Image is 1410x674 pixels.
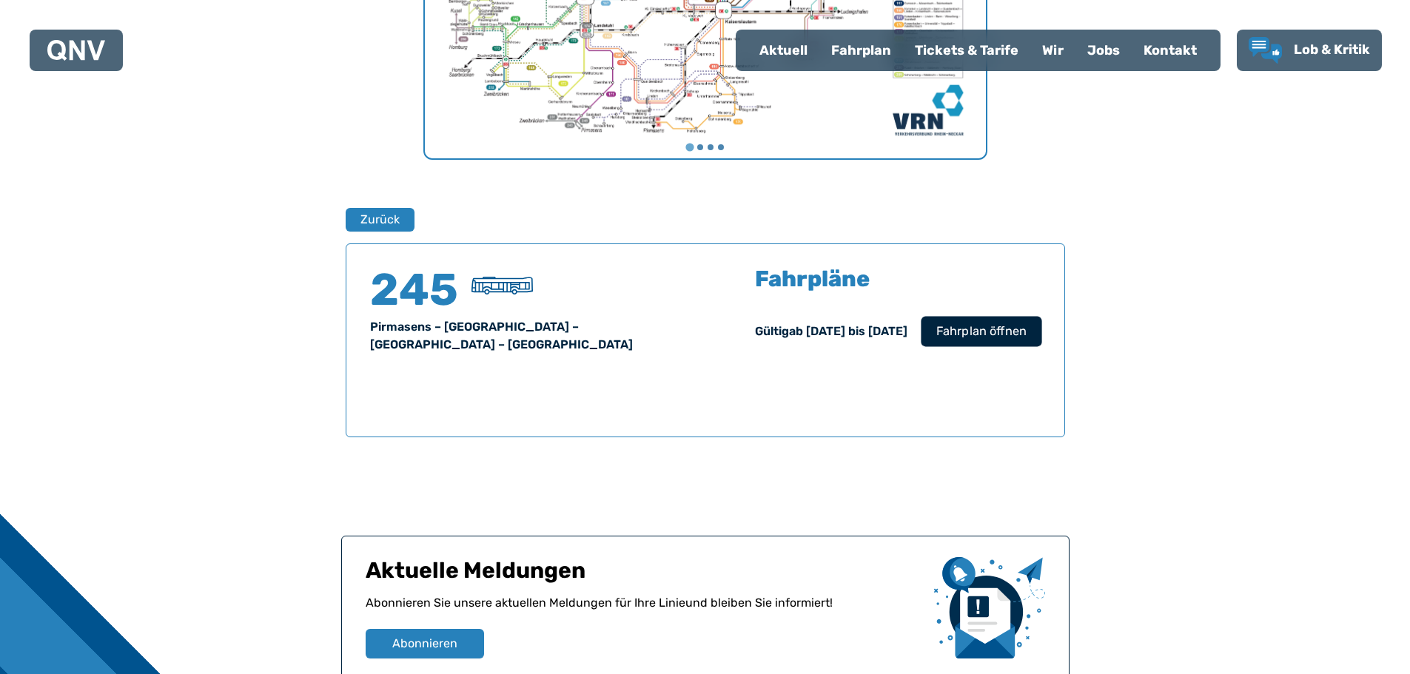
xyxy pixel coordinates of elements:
[697,144,703,150] button: Gehe zu Seite 2
[1030,31,1075,70] a: Wir
[1294,41,1370,58] span: Lob & Kritik
[755,323,907,340] div: Gültig ab [DATE] bis [DATE]
[1075,31,1132,70] a: Jobs
[366,594,922,629] p: Abonnieren Sie unsere aktuellen Meldungen für Ihre Linie und bleiben Sie informiert!
[685,144,694,152] button: Gehe zu Seite 1
[1132,31,1209,70] a: Kontakt
[47,36,105,65] a: QNV Logo
[425,142,986,152] ul: Wählen Sie eine Seite zum Anzeigen
[819,31,903,70] a: Fahrplan
[471,277,533,294] img: Überlandbus
[366,557,922,594] h1: Aktuelle Meldungen
[370,318,688,354] div: Pirmasens – [GEOGRAPHIC_DATA] – [GEOGRAPHIC_DATA] – [GEOGRAPHIC_DATA]
[748,31,819,70] a: Aktuell
[755,268,870,290] h5: Fahrpläne
[903,31,1030,70] a: Tickets & Tarife
[1249,37,1370,64] a: Lob & Kritik
[708,144,714,150] button: Gehe zu Seite 3
[346,208,405,232] a: Zurück
[346,208,414,232] button: Zurück
[392,635,457,653] span: Abonnieren
[47,40,105,61] img: QNV Logo
[934,557,1045,658] img: newsletter
[718,144,724,150] button: Gehe zu Seite 4
[921,316,1041,346] button: Fahrplan öffnen
[370,268,459,312] h4: 245
[366,629,484,658] button: Abonnieren
[936,323,1026,340] span: Fahrplan öffnen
